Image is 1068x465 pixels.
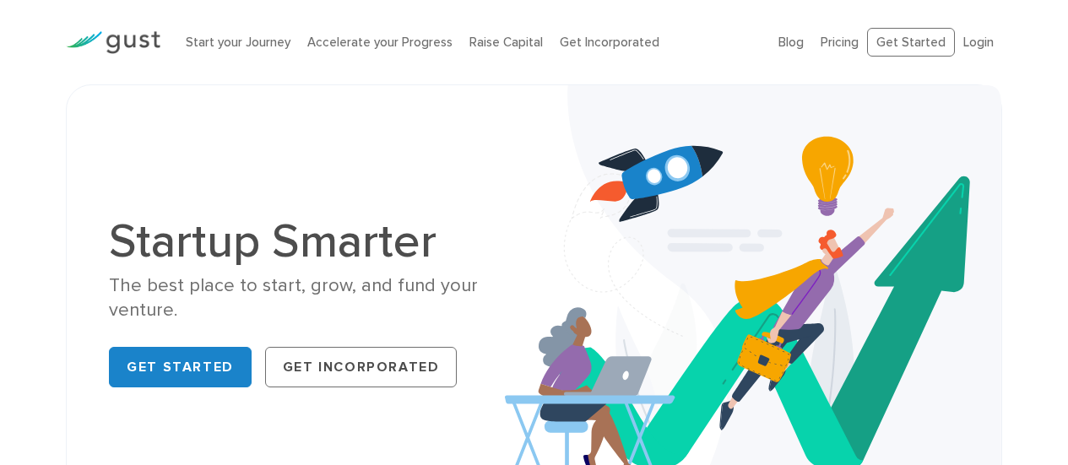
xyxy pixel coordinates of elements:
a: Get Started [867,28,955,57]
a: Get Incorporated [265,347,458,387]
a: Raise Capital [469,35,543,50]
a: Get Incorporated [560,35,659,50]
a: Login [963,35,994,50]
a: Get Started [109,347,252,387]
a: Accelerate your Progress [307,35,453,50]
h1: Startup Smarter [109,218,521,265]
a: Start your Journey [186,35,290,50]
a: Pricing [821,35,859,50]
div: The best place to start, grow, and fund your venture. [109,273,521,323]
img: Gust Logo [66,31,160,54]
a: Blog [778,35,804,50]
